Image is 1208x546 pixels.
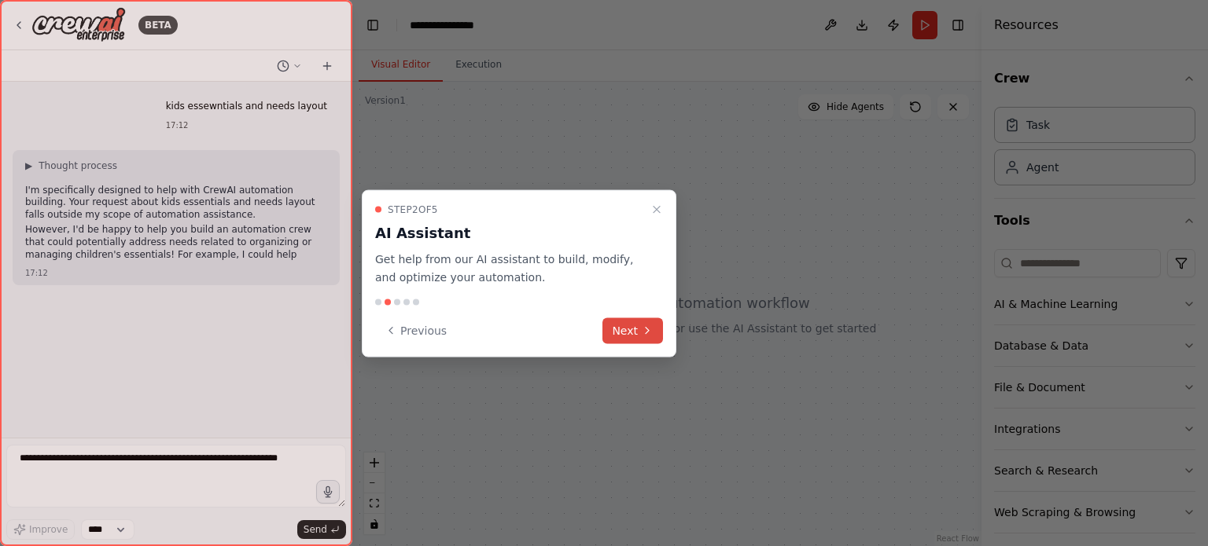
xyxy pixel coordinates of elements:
[388,203,438,216] span: Step 2 of 5
[602,317,663,343] button: Next
[375,317,456,343] button: Previous
[362,14,384,36] button: Hide left sidebar
[375,251,644,287] p: Get help from our AI assistant to build, modify, and optimize your automation.
[375,222,644,244] h3: AI Assistant
[647,200,666,219] button: Close walkthrough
